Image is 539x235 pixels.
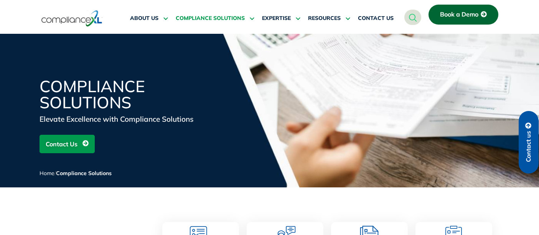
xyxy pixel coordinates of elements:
a: Contact Us [40,135,95,153]
span: EXPERTISE [262,15,291,22]
a: EXPERTISE [262,9,300,28]
span: Compliance Solutions [56,170,112,177]
span: Contact Us [46,137,77,151]
a: Book a Demo [429,5,498,25]
a: RESOURCES [308,9,350,28]
a: Contact us [519,111,539,174]
span: Book a Demo [440,11,478,18]
span: Contact us [525,131,532,162]
span: RESOURCES [308,15,341,22]
span: COMPLIANCE SOLUTIONS [176,15,245,22]
a: navsearch-button [404,10,421,25]
h1: Compliance Solutions [40,78,224,111]
span: / [40,170,112,177]
img: logo-one.svg [41,10,102,27]
a: CONTACT US [358,9,394,28]
a: ABOUT US [130,9,168,28]
span: ABOUT US [130,15,158,22]
span: CONTACT US [358,15,394,22]
a: COMPLIANCE SOLUTIONS [176,9,254,28]
div: Elevate Excellence with Compliance Solutions [40,114,224,124]
a: Home [40,170,54,177]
